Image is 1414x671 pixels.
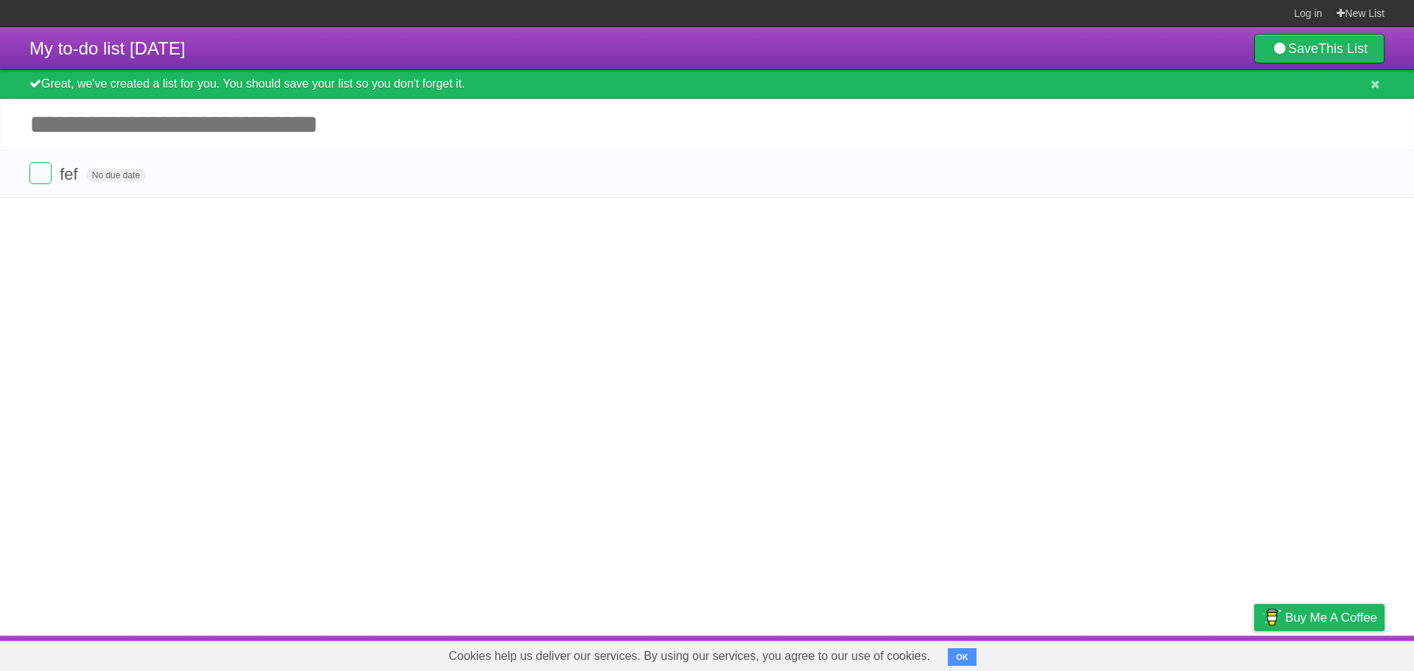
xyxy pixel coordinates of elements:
a: SaveThis List [1254,34,1385,63]
a: About [1058,639,1089,667]
label: Done [29,162,52,184]
a: Suggest a feature [1292,639,1385,667]
a: Privacy [1235,639,1273,667]
button: OK [948,648,977,666]
span: fef [60,165,81,183]
b: This List [1318,41,1368,56]
span: No due date [86,169,146,182]
span: Buy me a coffee [1285,605,1377,630]
span: My to-do list [DATE] [29,38,186,58]
a: Developers [1107,639,1167,667]
img: Buy me a coffee [1262,605,1281,630]
a: Terms [1185,639,1217,667]
a: Buy me a coffee [1254,604,1385,631]
span: Cookies help us deliver our services. By using our services, you agree to our use of cookies. [434,642,945,671]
